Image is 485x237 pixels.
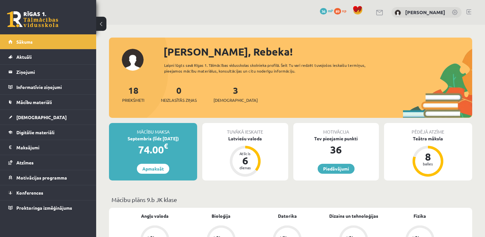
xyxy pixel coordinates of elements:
div: 74.00 [109,142,197,157]
a: Mācību materiāli [8,95,88,110]
a: 3[DEMOGRAPHIC_DATA] [213,84,258,103]
div: balles [418,162,438,166]
a: Datorika [278,213,297,219]
a: Bioloģija [212,213,230,219]
a: Dizains un tehnoloģijas [329,213,378,219]
div: Tev pieejamie punkti [293,135,379,142]
legend: Informatīvie ziņojumi [16,80,88,94]
div: 8 [418,152,438,162]
a: 89 xp [334,8,349,13]
a: Latviešu valoda Atlicis 6 dienas [202,135,288,178]
span: Motivācijas programma [16,175,67,180]
div: 36 [293,142,379,157]
span: Sākums [16,39,33,45]
a: Konferences [8,185,88,200]
div: Teātra māksla [384,135,472,142]
a: Angļu valoda [141,213,169,219]
legend: Ziņojumi [16,65,88,79]
div: Pēdējā atzīme [384,123,472,135]
div: Mācību maksa [109,123,197,135]
a: Proktoringa izmēģinājums [8,200,88,215]
div: dienas [236,166,255,170]
span: Konferences [16,190,43,196]
a: [PERSON_NAME] [405,9,445,15]
a: Apmaksāt [137,164,169,174]
span: € [164,141,168,151]
a: 36 mP [320,8,333,13]
span: Digitālie materiāli [16,129,54,135]
a: Teātra māksla 8 balles [384,135,472,178]
div: Latviešu valoda [202,135,288,142]
span: xp [342,8,346,13]
a: Piedāvājumi [318,164,355,174]
span: Priekšmeti [122,97,144,103]
a: Rīgas 1. Tālmācības vidusskola [7,11,58,27]
span: Mācību materiāli [16,99,52,105]
span: 36 [320,8,327,14]
a: Digitālie materiāli [8,125,88,140]
a: Informatīvie ziņojumi [8,80,88,94]
a: Ziņojumi [8,65,88,79]
span: 89 [334,8,341,14]
a: Maksājumi [8,140,88,155]
p: Mācību plāns 9.b JK klase [112,195,470,204]
span: [DEMOGRAPHIC_DATA] [16,114,67,120]
div: Septembris (līdz [DATE]) [109,135,197,142]
span: [DEMOGRAPHIC_DATA] [213,97,258,103]
div: Atlicis [236,152,255,155]
a: [DEMOGRAPHIC_DATA] [8,110,88,125]
span: Aktuāli [16,54,32,60]
a: Aktuāli [8,49,88,64]
span: Neizlasītās ziņas [161,97,197,103]
div: 6 [236,155,255,166]
div: Motivācija [293,123,379,135]
a: Motivācijas programma [8,170,88,185]
span: mP [328,8,333,13]
div: Laipni lūgts savā Rīgas 1. Tālmācības vidusskolas skolnieka profilā. Šeit Tu vari redzēt tuvojošo... [164,62,382,74]
a: 18Priekšmeti [122,84,144,103]
div: [PERSON_NAME], Rebeka! [163,44,472,59]
a: Atzīmes [8,155,88,170]
span: Proktoringa izmēģinājums [16,205,72,211]
a: Fizika [414,213,426,219]
a: 0Neizlasītās ziņas [161,84,197,103]
span: Atzīmes [16,160,34,165]
img: Rebeka Zvirgzdiņa-Stepanova [395,10,401,16]
legend: Maksājumi [16,140,88,155]
div: Tuvākā ieskaite [202,123,288,135]
a: Sākums [8,34,88,49]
